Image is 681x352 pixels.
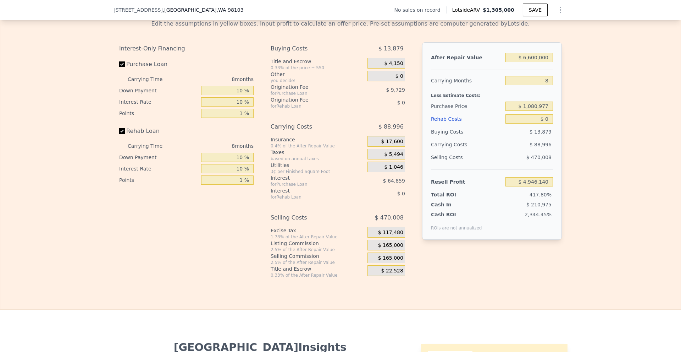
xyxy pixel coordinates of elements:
[271,91,350,96] div: for Purchase Loan
[383,178,405,184] span: $ 64,859
[119,152,198,163] div: Down Payment
[271,136,365,143] div: Insurance
[394,6,446,13] div: No sales on record
[375,211,403,224] span: $ 470,008
[378,229,403,236] span: $ 117,480
[384,151,403,158] span: $ 5,494
[530,192,552,197] span: 417.80%
[271,120,350,133] div: Carrying Costs
[431,151,503,164] div: Selling Costs
[523,4,548,16] button: SAVE
[381,139,403,145] span: $ 17,600
[271,96,350,103] div: Origination Fee
[119,174,198,186] div: Points
[378,255,403,261] span: $ 165,000
[119,163,198,174] div: Interest Rate
[271,78,365,83] div: you decide!
[381,268,403,274] span: $ 22,528
[216,7,243,13] span: , WA 98103
[525,212,552,217] span: 2,344.45%
[271,143,365,149] div: 0.4% of the After Repair Value
[271,71,365,78] div: Other
[431,191,475,198] div: Total ROI
[271,149,365,156] div: Taxes
[397,100,405,105] span: $ 0
[119,58,198,71] label: Purchase Loan
[431,113,503,125] div: Rehab Costs
[384,60,403,67] span: $ 4,150
[553,3,567,17] button: Show Options
[431,87,553,100] div: Less Estimate Costs:
[119,96,198,108] div: Interest Rate
[271,234,365,240] div: 1.78% of the After Repair Value
[526,202,552,207] span: $ 210,975
[271,156,365,162] div: based on annual taxes
[271,272,365,278] div: 0.33% of the After Repair Value
[119,108,198,119] div: Points
[271,169,365,174] div: 3¢ per Finished Square Foot
[378,120,404,133] span: $ 88,996
[119,42,254,55] div: Interest-Only Financing
[119,128,125,134] input: Rehab Loan
[271,42,350,55] div: Buying Costs
[271,58,365,65] div: Title and Escrow
[119,125,198,137] label: Rehab Loan
[431,74,503,87] div: Carrying Months
[128,140,174,152] div: Carrying Time
[384,164,403,170] span: $ 1,046
[271,240,365,247] div: Listing Commission
[119,85,198,96] div: Down Payment
[530,129,552,135] span: $ 13,879
[526,155,552,160] span: $ 470,008
[431,138,475,151] div: Carrying Costs
[397,191,405,196] span: $ 0
[386,87,405,93] span: $ 9,729
[119,20,562,28] div: Edit the assumptions in yellow boxes. Input profit to calculate an offer price. Pre-set assumptio...
[128,74,174,85] div: Carrying Time
[431,125,503,138] div: Buying Costs
[431,100,503,113] div: Purchase Price
[271,211,350,224] div: Selling Costs
[395,73,403,80] span: $ 0
[119,61,125,67] input: Purchase Loan
[431,211,482,218] div: Cash ROI
[431,51,503,64] div: After Repair Value
[431,201,475,208] div: Cash In
[271,174,350,182] div: Interest
[271,182,350,187] div: for Purchase Loan
[271,247,365,253] div: 2.5% of the After Repair Value
[271,227,365,234] div: Excise Tax
[271,260,365,265] div: 2.5% of the After Repair Value
[530,142,552,147] span: $ 88,996
[271,162,365,169] div: Utilities
[271,65,365,71] div: 0.33% of the price + 550
[271,83,350,91] div: Origination Fee
[431,218,482,231] div: ROIs are not annualized
[271,187,350,194] div: Interest
[177,74,254,85] div: 8 months
[378,42,404,55] span: $ 13,879
[163,6,244,13] span: , [GEOGRAPHIC_DATA]
[271,194,350,200] div: for Rehab Loan
[271,253,365,260] div: Selling Commission
[452,6,483,13] span: Lotside ARV
[271,103,350,109] div: for Rehab Loan
[431,175,503,188] div: Resell Profit
[378,242,403,249] span: $ 165,000
[483,7,514,13] span: $1,305,000
[113,6,163,13] span: [STREET_ADDRESS]
[177,140,254,152] div: 8 months
[271,265,365,272] div: Title and Escrow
